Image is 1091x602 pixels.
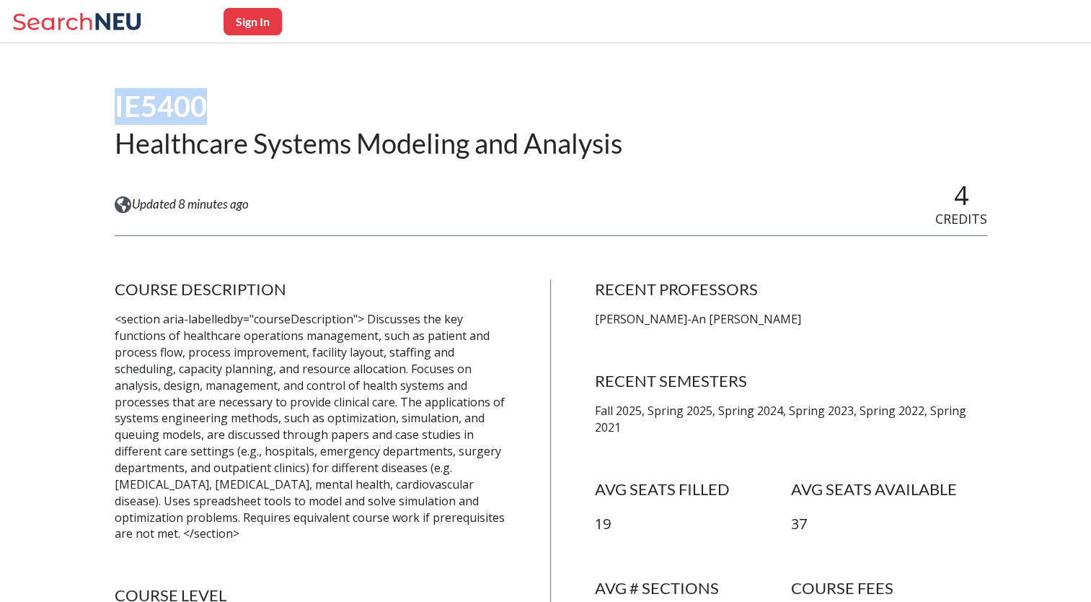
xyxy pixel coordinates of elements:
[935,210,987,227] span: CREDITS
[594,403,987,436] p: Fall 2025, Spring 2025, Spring 2024, Spring 2023, Spring 2022, Spring 2021
[115,311,508,542] p: <section aria-labelledby="courseDescription"> Discusses the key functions of healthcare operation...
[791,514,987,535] p: 37
[115,126,622,161] h2: Healthcare Systems Modeling and Analysis
[594,514,790,535] p: 19
[954,178,969,213] span: 4
[594,279,987,300] h4: RECENT PROFESSORS
[594,311,987,328] p: [PERSON_NAME]-An [PERSON_NAME]
[594,479,790,500] h4: AVG SEATS FILLED
[791,578,987,598] h4: COURSE FEES
[791,479,987,500] h4: AVG SEATS AVAILABLE
[224,8,282,35] button: Sign In
[132,196,249,212] span: Updated 8 minutes ago
[115,88,622,125] h1: IE5400
[594,578,790,598] h4: AVG # SECTIONS
[115,279,508,300] h4: COURSE DESCRIPTION
[594,371,987,391] h4: RECENT SEMESTERS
